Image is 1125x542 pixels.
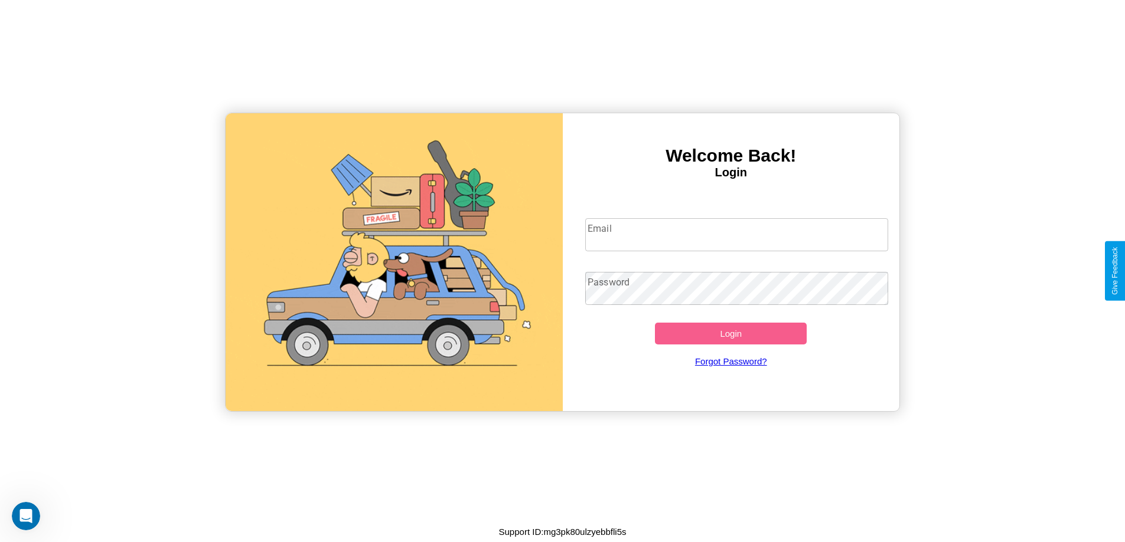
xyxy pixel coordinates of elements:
iframe: Intercom live chat [12,502,40,530]
a: Forgot Password? [579,344,882,378]
button: Login [655,323,807,344]
img: gif [226,113,563,411]
h4: Login [563,166,900,179]
div: Give Feedback [1111,247,1119,295]
p: Support ID: mg3pk80ulzyebbfli5s [499,524,627,540]
h3: Welcome Back! [563,146,900,166]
